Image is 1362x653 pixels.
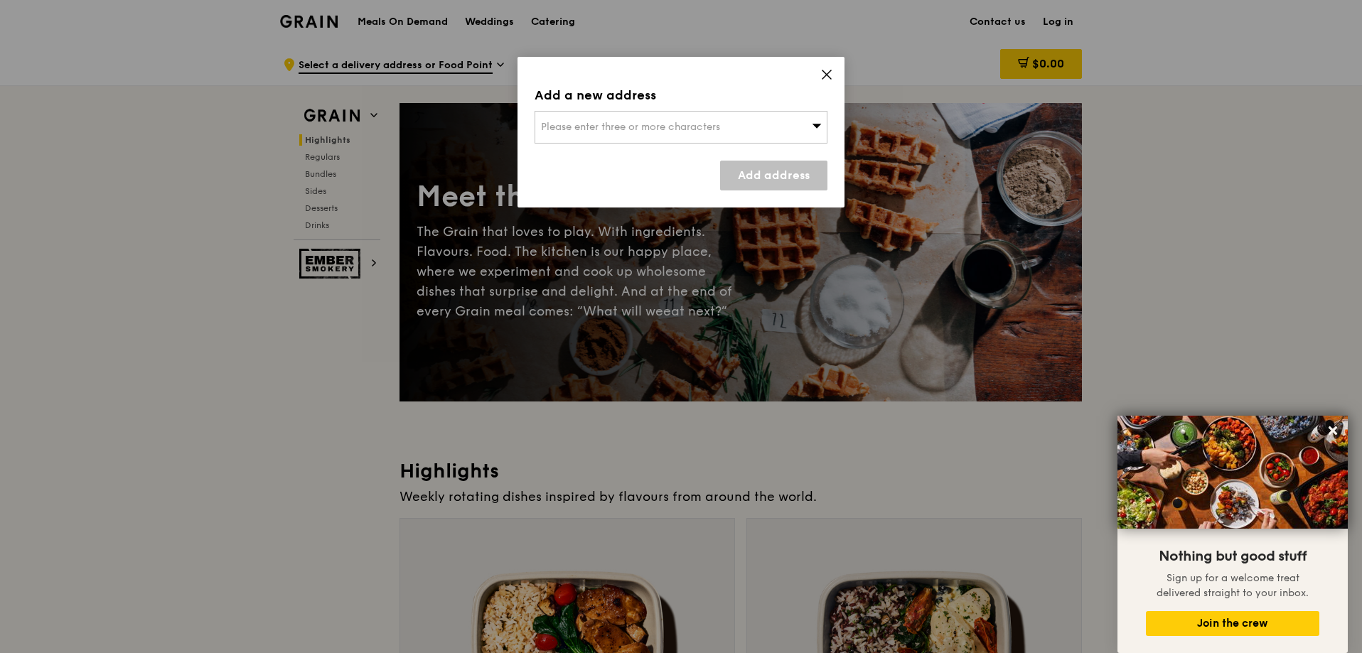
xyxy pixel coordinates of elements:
span: Please enter three or more characters [541,121,720,133]
img: DSC07876-Edit02-Large.jpeg [1117,416,1348,529]
button: Join the crew [1146,611,1319,636]
span: Sign up for a welcome treat delivered straight to your inbox. [1157,572,1309,599]
div: Add a new address [535,85,827,105]
span: Nothing but good stuff [1159,548,1307,565]
a: Add address [720,161,827,190]
button: Close [1321,419,1344,442]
